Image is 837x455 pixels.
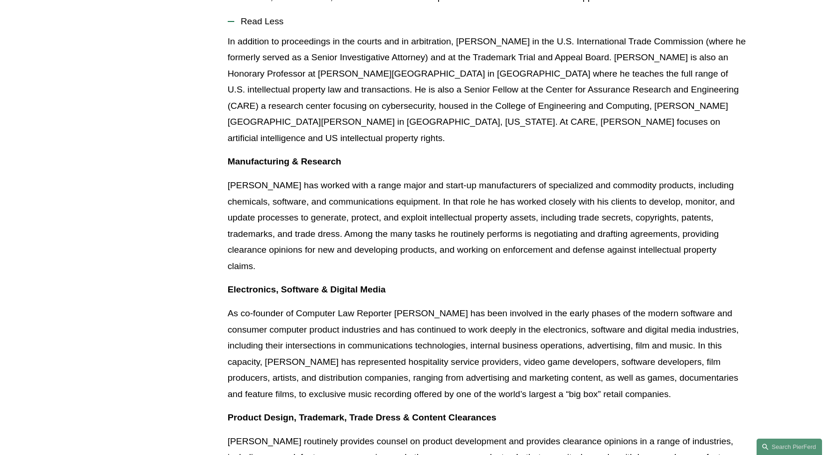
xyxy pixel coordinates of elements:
span: Read Less [234,16,746,27]
button: Read Less [228,9,746,34]
strong: Product Design, Trademark, Trade Dress & Content Clearances [228,412,497,422]
p: In addition to proceedings in the courts and in arbitration, [PERSON_NAME] in the U.S. Internatio... [228,34,746,147]
strong: Electronics, Software & Digital Media [228,284,386,294]
a: Search this site [757,439,822,455]
strong: Manufacturing & Research [228,156,341,166]
p: As co-founder of Computer Law Reporter [PERSON_NAME] has been involved in the early phases of the... [228,306,746,402]
p: [PERSON_NAME] has worked with a range major and start-up manufacturers of specialized and commodi... [228,178,746,274]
